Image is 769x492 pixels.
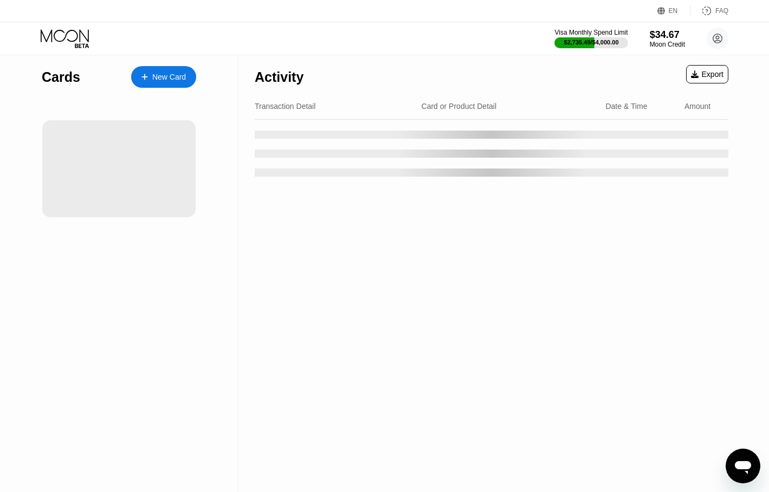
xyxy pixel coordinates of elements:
[669,7,678,15] div: EN
[564,39,619,46] div: $2,735.49 / $4,000.00
[152,73,186,82] div: New Card
[690,5,728,16] div: FAQ
[650,29,685,48] div: $34.67Moon Credit
[255,69,303,85] div: Activity
[422,102,497,111] div: Card or Product Detail
[605,102,647,111] div: Date & Time
[691,70,723,79] div: Export
[657,5,690,16] div: EN
[255,102,315,111] div: Transaction Detail
[554,29,628,36] div: Visa Monthly Spend Limit
[42,69,80,85] div: Cards
[715,7,728,15] div: FAQ
[686,65,728,83] div: Export
[684,102,710,111] div: Amount
[650,41,685,48] div: Moon Credit
[726,449,760,483] iframe: Button to launch messaging window
[554,29,628,48] div: Visa Monthly Spend Limit$2,735.49/$4,000.00
[650,29,685,41] div: $34.67
[131,66,196,88] div: New Card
